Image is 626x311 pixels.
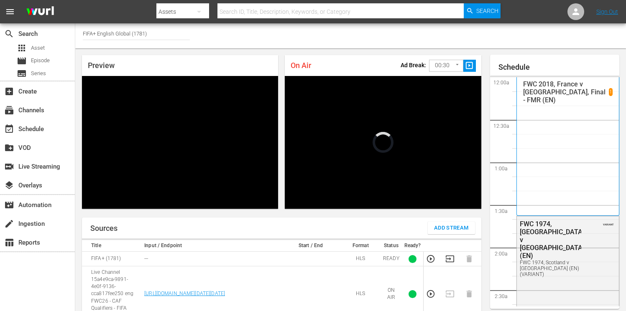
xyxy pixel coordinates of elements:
[428,222,475,234] button: Add Stream
[445,254,455,263] button: Transition
[17,56,27,66] span: Episode
[17,43,27,53] span: Asset
[4,162,14,172] span: Live Streaming
[142,252,281,266] td: ---
[498,63,620,71] h1: Schedule
[90,224,118,233] h1: Sources
[465,61,474,71] span: slideshow_sharp
[523,80,609,104] p: FWC 2018, France v [GEOGRAPHIC_DATA], Final - FMR (EN)
[4,200,14,210] span: Automation
[596,8,618,15] a: Sign Out
[476,3,498,18] span: Search
[4,105,14,115] span: Channels
[341,240,381,252] th: Format
[4,86,14,96] span: Create
[434,223,469,233] span: Add Stream
[4,124,14,134] span: Schedule
[20,2,60,22] img: ans4CAIJ8jUAAAAAAAAAAAAAAAAAAAAAAAAgQb4GAAAAAAAAAAAAAAAAAAAAAAAAJMjXAAAAAAAAAAAAAAAAAAAAAAAAgAT5G...
[381,240,402,252] th: Status
[426,289,435,298] button: Preview Stream
[142,240,281,252] th: Input / Endpoint
[402,240,424,252] th: Ready?
[17,68,27,78] span: Series
[285,76,481,209] div: Video Player
[381,252,402,266] td: READY
[4,219,14,229] span: Ingestion
[609,89,612,95] p: 1
[88,61,115,70] span: Preview
[5,7,15,17] span: menu
[4,238,14,248] span: Reports
[31,56,50,65] span: Episode
[603,219,614,226] span: VARIANT
[82,76,278,209] div: Video Player
[291,61,311,70] span: On Air
[520,220,582,260] div: FWC 1974, [GEOGRAPHIC_DATA] v [GEOGRAPHIC_DATA] (EN)
[429,58,463,73] div: 00:30
[82,252,142,266] td: FIFA+ (1781)
[144,291,225,296] a: [URL][DOMAIN_NAME][DATE][DATE]
[520,260,582,277] div: FWC 1974, Scotland v [GEOGRAPHIC_DATA] (EN) (VARIANT)
[31,44,45,52] span: Asset
[4,29,14,39] span: Search
[4,143,14,153] span: VOD
[281,240,340,252] th: Start / End
[31,69,46,78] span: Series
[341,252,381,266] td: HLS
[82,240,142,252] th: Title
[4,180,14,190] span: Overlays
[464,3,501,18] button: Search
[401,62,426,68] p: Ad Break:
